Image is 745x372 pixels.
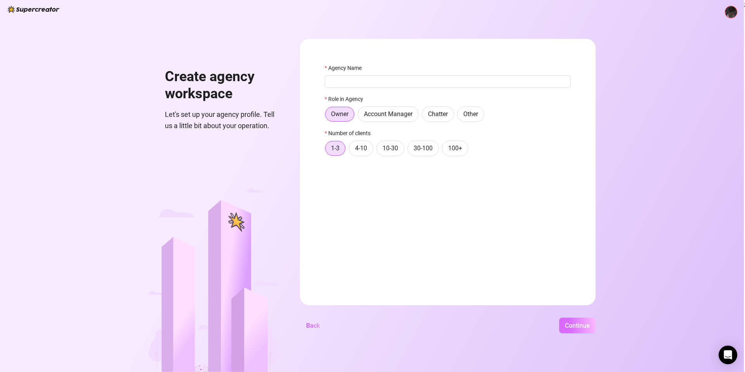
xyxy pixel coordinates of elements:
img: ACg8ocJoSVzErzL80xUEfNFVNDgLfLvLp61N3mqWBCSyE6wM5XETMOc=s96-c [725,6,737,18]
span: Chatter [428,110,448,118]
span: Continue [565,322,590,329]
img: logo [8,6,59,13]
span: 30-100 [414,144,433,152]
span: 1-3 [331,144,340,152]
label: Agency Name [325,64,367,72]
h1: Create agency workspace [165,68,281,102]
span: 100+ [448,144,462,152]
span: Other [463,110,478,118]
span: Back [306,322,320,329]
span: Account Manager [364,110,412,118]
span: Owner [331,110,348,118]
span: Let's set up your agency profile. Tell us a little bit about your operation. [165,109,281,131]
input: Agency Name [325,75,571,88]
span: 10-30 [383,144,398,152]
button: Back [300,318,326,333]
label: Number of clients [325,129,376,137]
button: Continue [559,318,596,333]
label: Role in Agency [325,95,368,103]
span: 4-10 [355,144,367,152]
div: Open Intercom Messenger [719,346,737,364]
